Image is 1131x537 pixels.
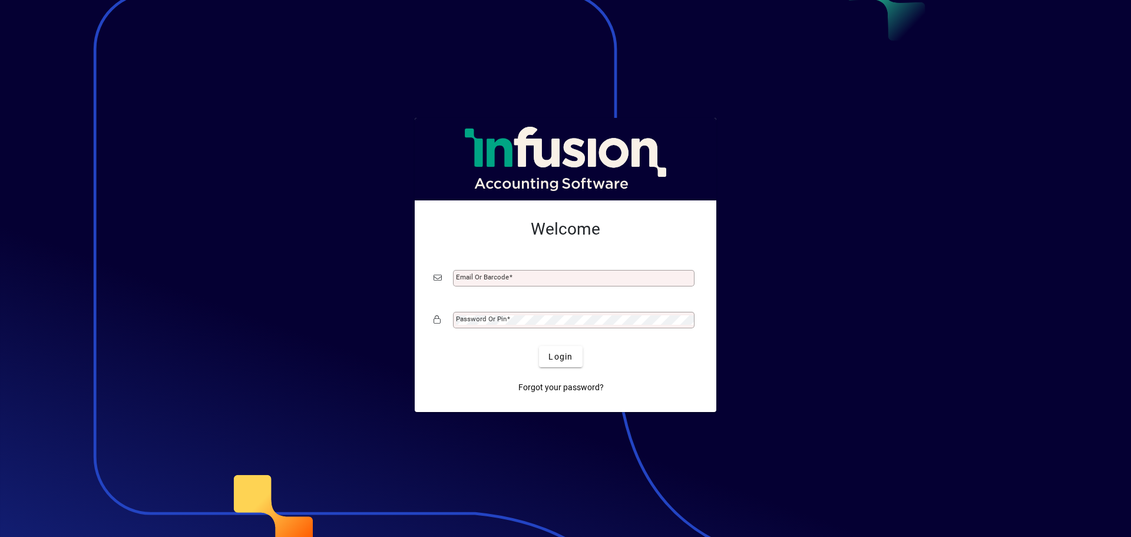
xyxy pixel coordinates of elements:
[456,273,509,281] mat-label: Email or Barcode
[539,346,582,367] button: Login
[514,377,609,398] a: Forgot your password?
[434,219,697,239] h2: Welcome
[518,381,604,394] span: Forgot your password?
[548,351,573,363] span: Login
[456,315,507,323] mat-label: Password or Pin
